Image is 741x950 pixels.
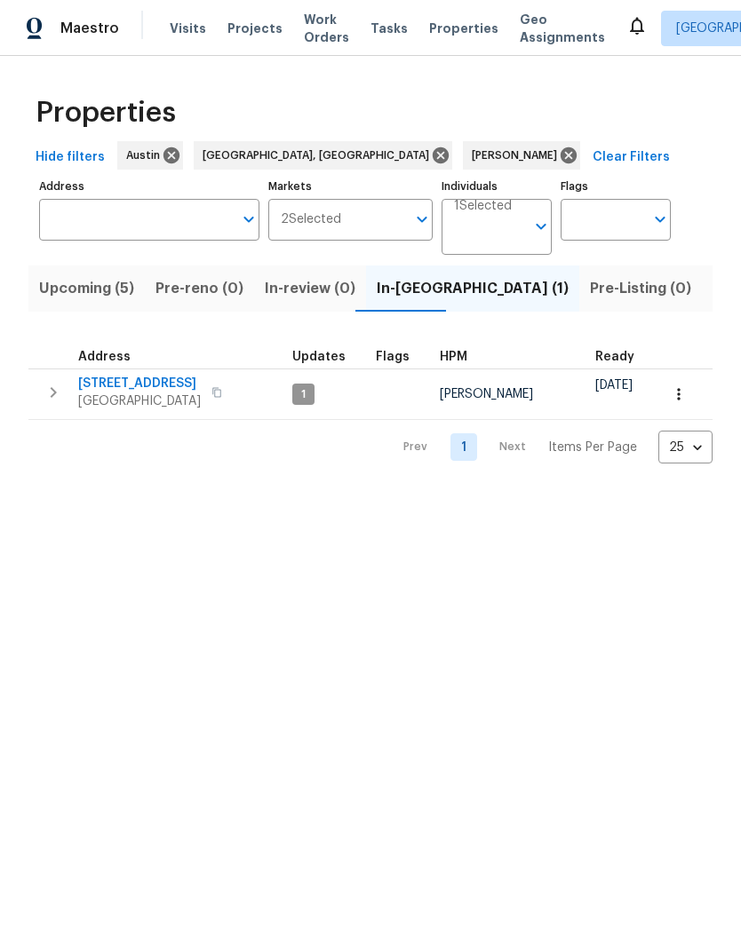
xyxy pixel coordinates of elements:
span: Updates [292,351,346,363]
span: In-[GEOGRAPHIC_DATA] (1) [377,276,569,301]
span: Hide filters [36,146,105,169]
span: Visits [170,20,206,37]
span: In-review (0) [265,276,355,301]
span: Address [78,351,131,363]
label: Flags [561,181,671,192]
button: Open [410,207,434,232]
div: Austin [117,141,183,170]
span: Flags [376,351,410,363]
span: Austin [126,146,167,164]
div: 25 [658,424,713,471]
span: [DATE] [595,379,633,392]
span: Upcoming (5) [39,276,134,301]
span: Pre-reno (0) [155,276,243,301]
span: [PERSON_NAME] [472,146,564,164]
label: Address [39,181,259,192]
div: Earliest renovation start date (first business day after COE or Checkout) [595,351,650,363]
span: Pre-Listing (0) [590,276,691,301]
span: Ready [595,351,634,363]
label: Individuals [442,181,552,192]
span: Properties [429,20,498,37]
span: Projects [227,20,283,37]
span: Work Orders [304,11,349,46]
span: [PERSON_NAME] [440,388,533,400]
div: [GEOGRAPHIC_DATA], [GEOGRAPHIC_DATA] [194,141,452,170]
span: 1 Selected [454,199,512,214]
span: [GEOGRAPHIC_DATA] [78,392,201,410]
span: 1 [294,387,313,402]
span: Maestro [60,20,119,37]
label: Markets [268,181,434,192]
span: [GEOGRAPHIC_DATA], [GEOGRAPHIC_DATA] [203,146,436,164]
button: Hide filters [28,141,112,174]
button: Open [529,214,554,239]
button: Open [648,207,673,232]
span: 2 Selected [281,212,341,227]
span: [STREET_ADDRESS] [78,375,201,392]
span: Tasks [370,22,408,35]
span: Geo Assignments [520,11,605,46]
span: Properties [36,104,176,122]
a: Goto page 1 [450,433,477,461]
span: Clear Filters [593,146,670,169]
nav: Pagination Navigation [386,431,713,463]
button: Clear Filters [586,141,677,174]
div: [PERSON_NAME] [463,141,580,170]
span: HPM [440,351,467,363]
p: Items Per Page [548,439,637,456]
button: Open [236,207,261,232]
